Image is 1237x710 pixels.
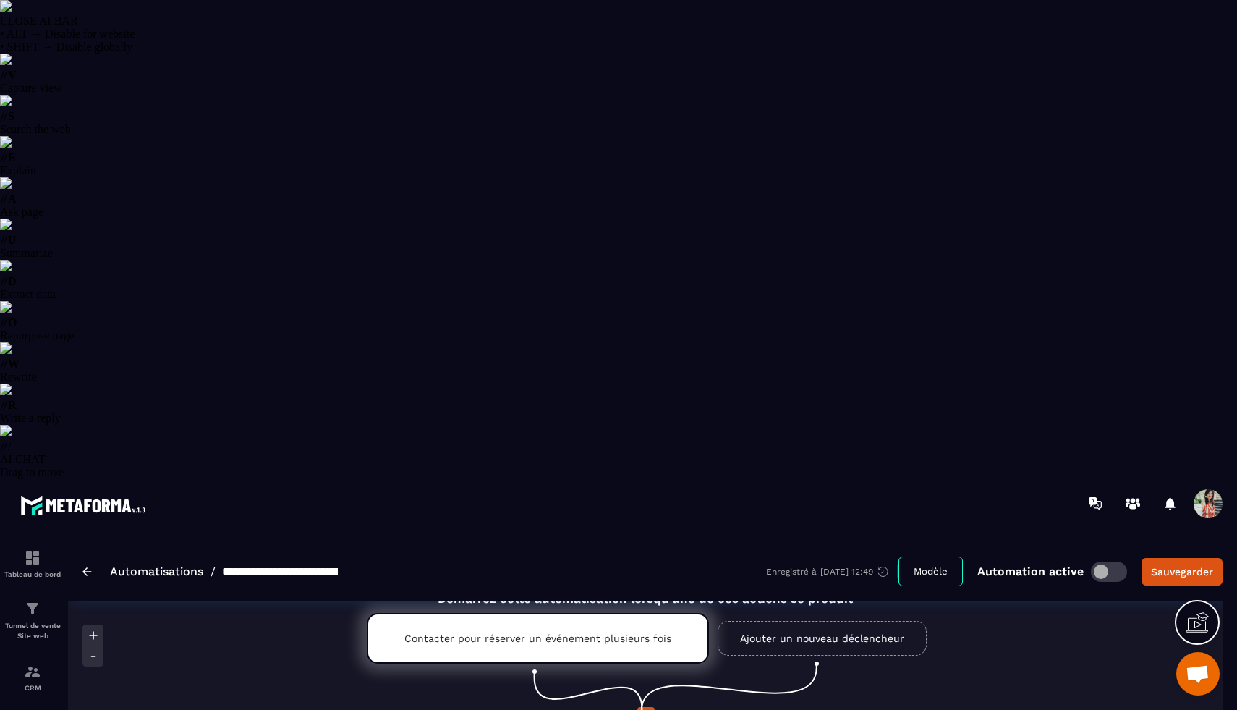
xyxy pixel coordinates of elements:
[4,538,61,589] a: formationformationTableau de bord
[20,492,150,519] img: logo
[24,549,41,567] img: formation
[4,589,61,652] a: formationformationTunnel de vente Site web
[404,633,671,644] p: Contacter pour réserver un événement plusieurs fois
[1176,652,1220,696] div: Ouvrir le chat
[4,621,61,641] p: Tunnel de vente Site web
[110,565,203,578] a: Automatisations
[82,567,92,576] img: arrow
[1142,558,1223,586] button: Sauvegarder
[4,570,61,578] p: Tableau de bord
[4,684,61,692] p: CRM
[24,600,41,617] img: formation
[718,621,927,656] a: Ajouter un nouveau déclencheur
[820,567,873,577] p: [DATE] 12:49
[4,652,61,703] a: formationformationCRM
[898,557,963,586] button: Modèle
[977,565,1084,578] p: Automation active
[211,565,216,578] span: /
[1151,565,1213,579] div: Sauvegarder
[24,663,41,680] img: formation
[766,565,898,578] div: Enregistré à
